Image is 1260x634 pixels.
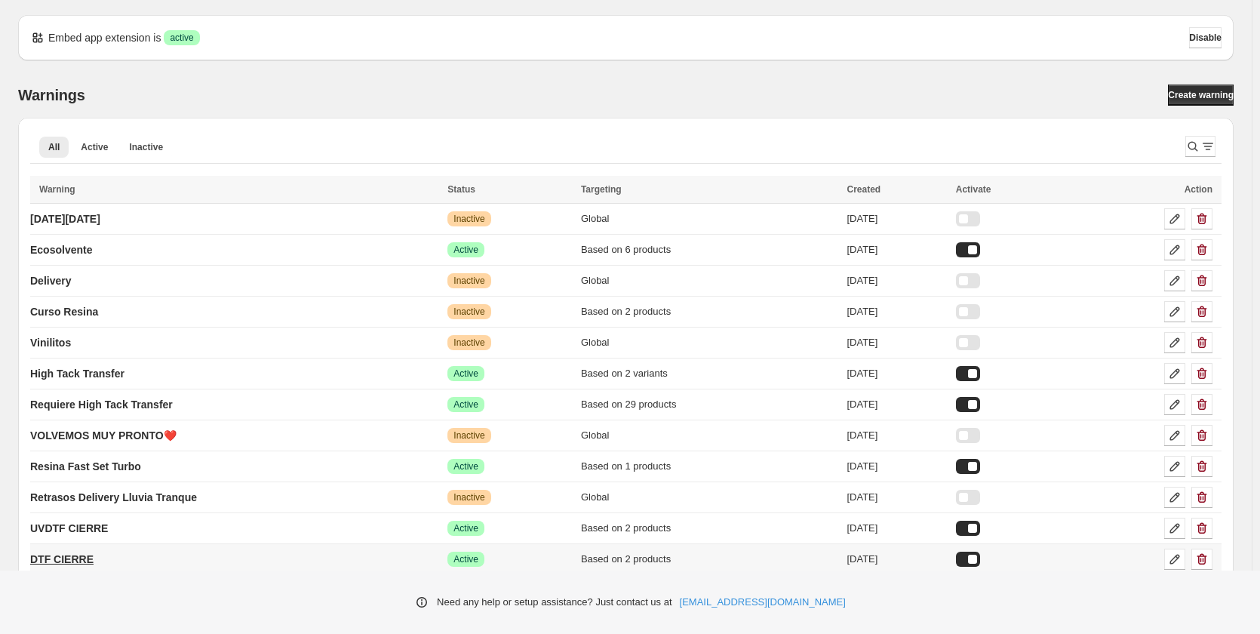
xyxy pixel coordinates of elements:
[48,30,161,45] p: Embed app extension is
[847,459,946,474] div: [DATE]
[847,304,946,319] div: [DATE]
[30,490,197,505] p: Retrasos Delivery Lluvia Tranque
[847,273,946,288] div: [DATE]
[581,428,838,443] div: Global
[30,423,177,448] a: VOLVEMOS MUY PRONTO❤️
[30,269,71,293] a: Delivery
[30,516,108,540] a: UVDTF CIERRE
[453,429,484,442] span: Inactive
[680,595,846,610] a: [EMAIL_ADDRESS][DOMAIN_NAME]
[30,547,94,571] a: DTF CIERRE
[453,491,484,503] span: Inactive
[1189,27,1222,48] button: Disable
[847,397,946,412] div: [DATE]
[1168,89,1234,101] span: Create warning
[1185,136,1215,157] button: Search and filter results
[30,273,71,288] p: Delivery
[453,275,484,287] span: Inactive
[30,454,141,479] a: Resina Fast Set Turbo
[581,397,838,412] div: Based on 29 products
[847,242,946,257] div: [DATE]
[956,184,991,195] span: Activate
[847,184,880,195] span: Created
[847,211,946,226] div: [DATE]
[30,397,173,412] p: Requiere High Tack Transfer
[30,366,124,381] p: High Tack Transfer
[453,368,478,380] span: Active
[30,428,177,443] p: VOLVEMOS MUY PRONTO❤️
[581,459,838,474] div: Based on 1 products
[81,141,108,153] span: Active
[453,306,484,318] span: Inactive
[847,335,946,350] div: [DATE]
[581,304,838,319] div: Based on 2 products
[847,490,946,505] div: [DATE]
[129,141,163,153] span: Inactive
[581,242,838,257] div: Based on 6 products
[1189,32,1222,44] span: Disable
[30,459,141,474] p: Resina Fast Set Turbo
[30,335,71,350] p: Vinilitos
[30,392,173,417] a: Requiere High Tack Transfer
[39,184,75,195] span: Warning
[581,184,622,195] span: Targeting
[581,335,838,350] div: Global
[847,428,946,443] div: [DATE]
[1168,85,1234,106] a: Create warning
[581,366,838,381] div: Based on 2 variants
[453,522,478,534] span: Active
[30,207,100,231] a: [DATE][DATE]
[170,32,193,44] span: active
[30,300,98,324] a: Curso Resina
[453,460,478,472] span: Active
[581,490,838,505] div: Global
[30,485,197,509] a: Retrasos Delivery Lluvia Tranque
[453,337,484,349] span: Inactive
[30,304,98,319] p: Curso Resina
[48,141,60,153] span: All
[30,331,71,355] a: Vinilitos
[847,366,946,381] div: [DATE]
[581,211,838,226] div: Global
[453,553,478,565] span: Active
[30,238,92,262] a: Ecosolvente
[30,242,92,257] p: Ecosolvente
[581,273,838,288] div: Global
[847,521,946,536] div: [DATE]
[30,521,108,536] p: UVDTF CIERRE
[30,362,124,386] a: High Tack Transfer
[447,184,475,195] span: Status
[581,521,838,536] div: Based on 2 products
[453,399,478,411] span: Active
[18,86,85,104] h2: Warnings
[453,244,478,256] span: Active
[453,213,484,225] span: Inactive
[1185,184,1212,195] span: Action
[581,552,838,567] div: Based on 2 products
[847,552,946,567] div: [DATE]
[30,211,100,226] p: [DATE][DATE]
[30,552,94,567] p: DTF CIERRE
